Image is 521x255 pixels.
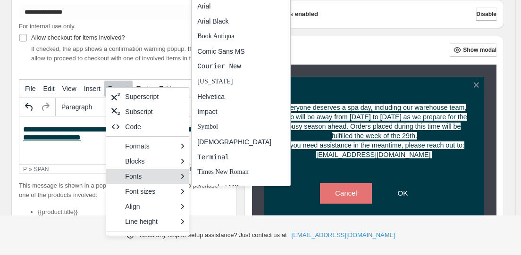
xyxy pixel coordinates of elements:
div: Terminal [192,149,290,165]
div: Arial [197,0,271,12]
div: Text color [125,235,176,247]
div: Font sizes [106,184,189,199]
p: This warning is [252,9,293,19]
div: Code [125,121,185,132]
div: Book Antiqua [197,31,271,42]
span: File [25,85,36,92]
button: OK [377,183,429,204]
span: Edit [43,85,55,92]
p: This message is shown in a popup when a customer is trying to purchase one of the products involved: [19,181,229,200]
span: For internal use only. [19,23,76,30]
div: [US_STATE] [197,76,271,87]
div: Line height [125,216,176,227]
div: Subscript [106,104,189,119]
div: Text color [106,233,189,248]
div: Subscript [125,106,181,117]
span: Paragraph [61,103,108,111]
div: p [23,166,27,173]
span: Allow checkout for items involved? [31,34,125,41]
div: Fonts [106,169,189,184]
div: Courier New [192,59,290,74]
span: Everyone deserves a spa day, including our warehouse team, who will be away from [DATE] to [DATE]... [282,104,467,140]
button: Redo [37,99,53,115]
span: View [62,85,76,92]
li: {{product.title}} [38,207,229,217]
span: Show modal [463,46,496,54]
div: Superscript [125,91,181,102]
div: Blocks [125,156,176,167]
div: Comic Sans MS [192,44,290,59]
div: Fonts [125,171,176,182]
a: [EMAIL_ADDRESS][DOMAIN_NAME] [316,151,430,158]
span: If checked, the app shows a confirmation warning popup. If not, it doesn't allow to proceed to ch... [31,45,229,62]
div: Code [106,119,189,134]
button: Cancel [320,183,372,204]
div: Trebuchet MS [197,181,271,193]
div: Align [106,199,189,214]
div: Symbol [197,121,271,132]
div: [DEMOGRAPHIC_DATA] [197,136,271,148]
button: Show modal [450,43,496,57]
div: Superscript [106,89,189,104]
span: Table [160,85,175,92]
div: Comic Sans MS [197,46,271,57]
button: Formats [58,99,119,115]
div: Times New Roman [192,165,290,180]
div: Formats [125,140,176,152]
div: Helvetica [192,89,290,104]
button: Undo [21,99,37,115]
div: Terminal [197,151,271,163]
span: Disable [476,10,496,18]
div: Tahoma [192,134,290,149]
div: Courier New [197,61,271,72]
span: If you need assistance in the meantime, please reach out to: [285,141,464,158]
button: Disable [476,8,496,21]
span: Format [108,85,129,92]
div: Impact [197,106,271,117]
strong: enabled [295,9,318,19]
div: Impact [192,104,290,119]
div: Align [125,201,176,212]
div: Symbol [192,119,290,134]
div: Georgia [192,74,290,89]
span: Insert [84,85,101,92]
div: Line height [106,214,189,229]
div: » [29,166,32,173]
div: Arial Black [192,14,290,29]
div: Blocks [106,154,189,169]
div: Trebuchet MS [192,180,290,195]
div: Book Antiqua [192,29,290,44]
div: span [34,166,49,173]
div: Formats [106,139,189,154]
div: Times New Roman [197,166,271,178]
iframe: Rich Text Area [19,116,229,165]
div: Helvetica [197,91,271,102]
span: Tools [136,85,152,92]
a: [EMAIL_ADDRESS][DOMAIN_NAME] [292,230,395,240]
div: Arial Black [197,16,271,27]
div: Font sizes [125,186,176,197]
